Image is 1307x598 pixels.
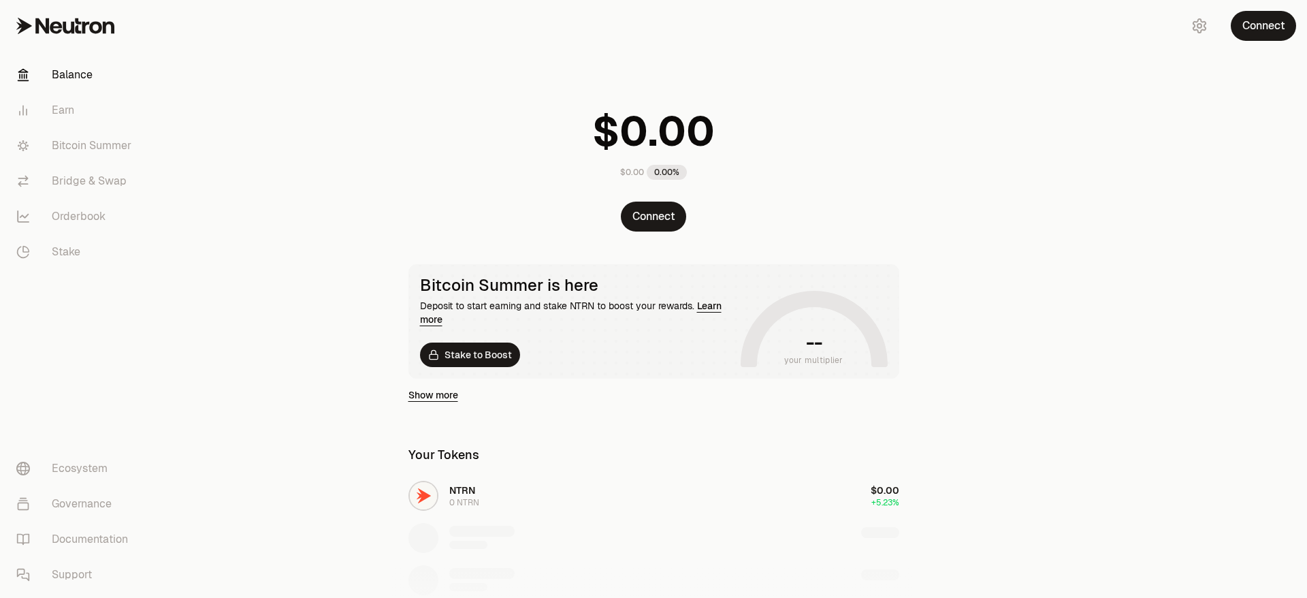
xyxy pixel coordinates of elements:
button: Connect [621,202,686,232]
div: Your Tokens [408,445,479,465]
a: Governance [5,486,147,522]
a: Bridge & Swap [5,163,147,199]
a: Documentation [5,522,147,557]
a: Stake [5,234,147,270]
div: Bitcoin Summer is here [420,276,735,295]
a: Orderbook [5,199,147,234]
h1: -- [806,332,822,353]
span: your multiplier [784,353,843,367]
a: Stake to Boost [420,343,520,367]
div: 0.00% [647,165,687,180]
a: Balance [5,57,147,93]
div: $0.00 [620,167,644,178]
a: Show more [408,388,458,402]
button: Connect [1231,11,1296,41]
a: Bitcoin Summer [5,128,147,163]
a: Earn [5,93,147,128]
a: Support [5,557,147,593]
a: Ecosystem [5,451,147,486]
div: Deposit to start earning and stake NTRN to boost your rewards. [420,299,735,326]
